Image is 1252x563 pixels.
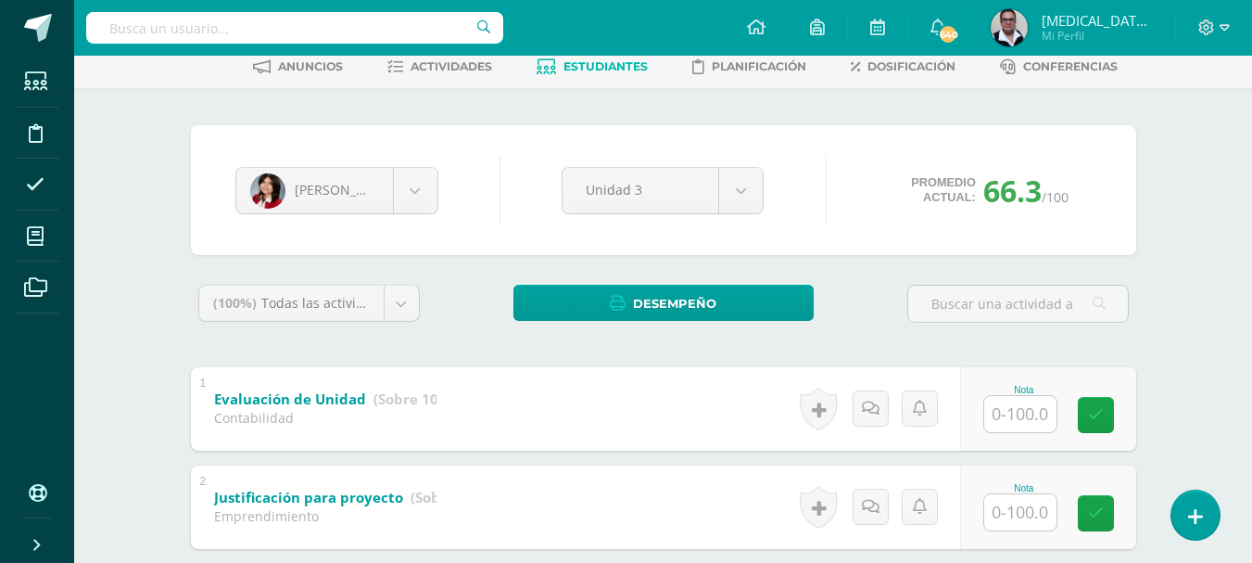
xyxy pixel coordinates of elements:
span: Todas las actividades de esta unidad [261,294,491,312]
input: 0-100.0 [984,396,1056,432]
span: Anuncios [278,59,343,73]
span: Estudiantes [563,59,648,73]
span: 66.3 [983,171,1042,211]
b: Justificación para proyecto [214,488,403,506]
a: (100%)Todas las actividades de esta unidad [199,286,419,321]
span: /100 [1042,188,1069,206]
div: Contabilidad [214,409,436,427]
span: Actividades [411,59,492,73]
strong: (Sobre 100.0) [373,390,463,408]
a: Evaluación de Unidad (Sobre 100.0) [214,385,463,415]
strong: (Sobre 100.0) [411,488,500,506]
b: Evaluación de Unidad [214,390,366,408]
span: Mi Perfil [1042,28,1153,44]
div: Emprendimiento [214,507,436,525]
span: (100%) [213,294,257,312]
div: Nota [983,385,1065,395]
img: 222edeae9849021f4dc1c77190802380.png [250,173,285,209]
span: Desempeño [633,287,716,321]
a: Desempeño [513,285,814,321]
span: Conferencias [1023,59,1118,73]
a: Anuncios [253,52,343,82]
span: Planificación [712,59,806,73]
a: Planificación [692,52,806,82]
a: Estudiantes [537,52,648,82]
a: Dosificación [851,52,955,82]
input: 0-100.0 [984,494,1056,531]
a: Actividades [387,52,492,82]
a: Conferencias [1000,52,1118,82]
span: 640 [938,24,958,45]
span: Dosificación [867,59,955,73]
a: [PERSON_NAME] [236,168,437,213]
a: Justificación para proyecto (Sobre 100.0) [214,483,500,513]
span: Unidad 3 [586,168,695,211]
a: Unidad 3 [563,168,763,213]
input: Busca un usuario... [86,12,503,44]
img: b40a199d199c7b6c7ebe8f7dd76dcc28.png [991,9,1028,46]
span: [MEDICAL_DATA][PERSON_NAME] [1042,11,1153,30]
div: Nota [983,483,1065,493]
input: Buscar una actividad aquí... [908,286,1128,322]
span: Promedio actual: [911,175,976,205]
span: [PERSON_NAME] [295,181,398,198]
